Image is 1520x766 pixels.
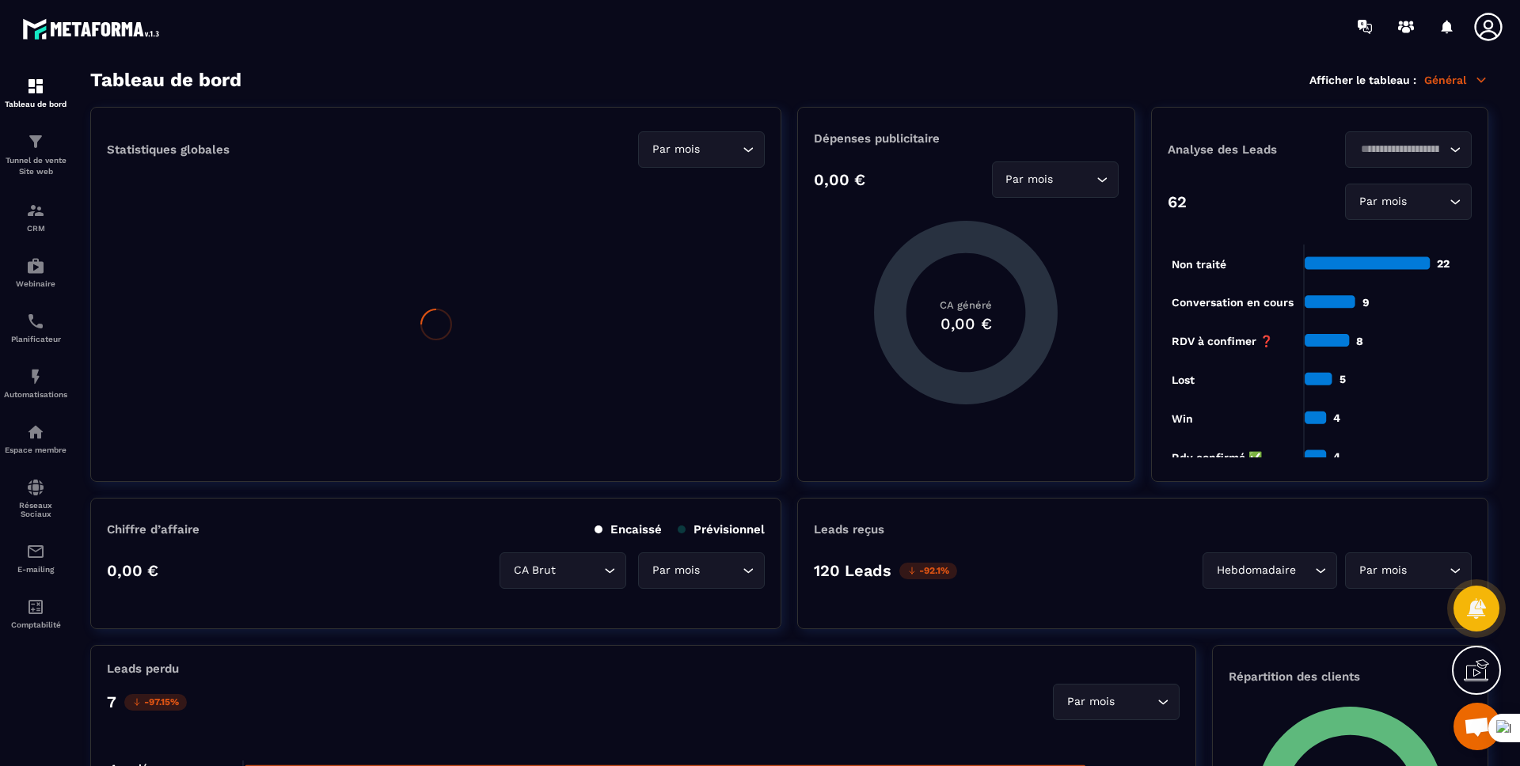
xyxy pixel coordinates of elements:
a: automationsautomationsEspace membre [4,411,67,466]
span: Par mois [1355,562,1410,579]
img: email [26,542,45,561]
div: Search for option [1203,552,1337,589]
a: automationsautomationsAutomatisations [4,355,67,411]
p: CRM [4,224,67,233]
input: Search for option [703,562,739,579]
p: Comptabilité [4,620,67,629]
a: accountantaccountantComptabilité [4,586,67,641]
a: emailemailE-mailing [4,530,67,586]
p: Répartition des clients [1229,669,1472,684]
img: formation [26,77,45,96]
img: automations [26,256,45,275]
p: E-mailing [4,565,67,574]
input: Search for option [1299,562,1311,579]
img: social-network [26,478,45,497]
div: Search for option [1345,184,1472,220]
input: Search for option [559,562,600,579]
p: 0,00 € [814,170,865,189]
div: Search for option [500,552,626,589]
span: Par mois [1355,193,1410,210]
img: automations [26,423,45,442]
p: Analyse des Leads [1168,142,1320,157]
img: formation [26,132,45,151]
a: automationsautomationsWebinaire [4,245,67,300]
input: Search for option [1355,141,1446,158]
p: 62 [1168,192,1187,211]
div: Search for option [1053,684,1180,720]
p: Tableau de bord [4,100,67,108]
p: 120 Leads [814,561,891,580]
p: Espace membre [4,446,67,454]
a: formationformationTunnel de vente Site web [4,120,67,189]
p: Prévisionnel [678,522,765,537]
p: Statistiques globales [107,142,230,157]
span: Par mois [1002,171,1057,188]
span: Par mois [648,141,703,158]
a: formationformationCRM [4,189,67,245]
img: logo [22,14,165,44]
p: Chiffre d’affaire [107,522,199,537]
div: Search for option [992,161,1119,198]
p: Leads reçus [814,522,884,537]
input: Search for option [1118,693,1153,711]
a: social-networksocial-networkRéseaux Sociaux [4,466,67,530]
p: Automatisations [4,390,67,399]
div: Search for option [638,552,765,589]
p: Réseaux Sociaux [4,501,67,518]
img: accountant [26,597,45,616]
p: Encaissé [595,522,662,537]
a: formationformationTableau de bord [4,65,67,120]
a: schedulerschedulerPlanificateur [4,300,67,355]
img: formation [26,201,45,220]
p: 0,00 € [107,561,158,580]
span: Par mois [1063,693,1118,711]
tspan: Lost [1172,374,1195,386]
tspan: RDV à confimer ❓ [1172,335,1274,348]
input: Search for option [1057,171,1092,188]
tspan: Rdv confirmé ✅ [1172,451,1263,465]
p: Tunnel de vente Site web [4,155,67,177]
input: Search for option [1410,562,1446,579]
tspan: Conversation en cours [1172,296,1294,309]
div: Search for option [638,131,765,168]
img: scheduler [26,312,45,331]
p: -92.1% [899,563,957,579]
tspan: Non traité [1172,258,1226,271]
p: Dépenses publicitaire [814,131,1118,146]
span: Par mois [648,562,703,579]
tspan: Win [1172,412,1193,425]
p: Leads perdu [107,662,179,676]
span: CA Brut [510,562,559,579]
div: Search for option [1345,552,1472,589]
div: Search for option [1345,131,1472,168]
p: Planificateur [4,335,67,343]
input: Search for option [703,141,739,158]
p: Général [1424,73,1488,87]
p: 7 [107,692,116,711]
input: Search for option [1410,193,1446,210]
p: Afficher le tableau : [1309,74,1416,86]
span: Hebdomadaire [1213,562,1299,579]
img: automations [26,367,45,386]
h3: Tableau de bord [90,69,241,91]
p: -97.15% [124,694,187,711]
div: Mở cuộc trò chuyện [1453,703,1501,750]
p: Webinaire [4,279,67,288]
